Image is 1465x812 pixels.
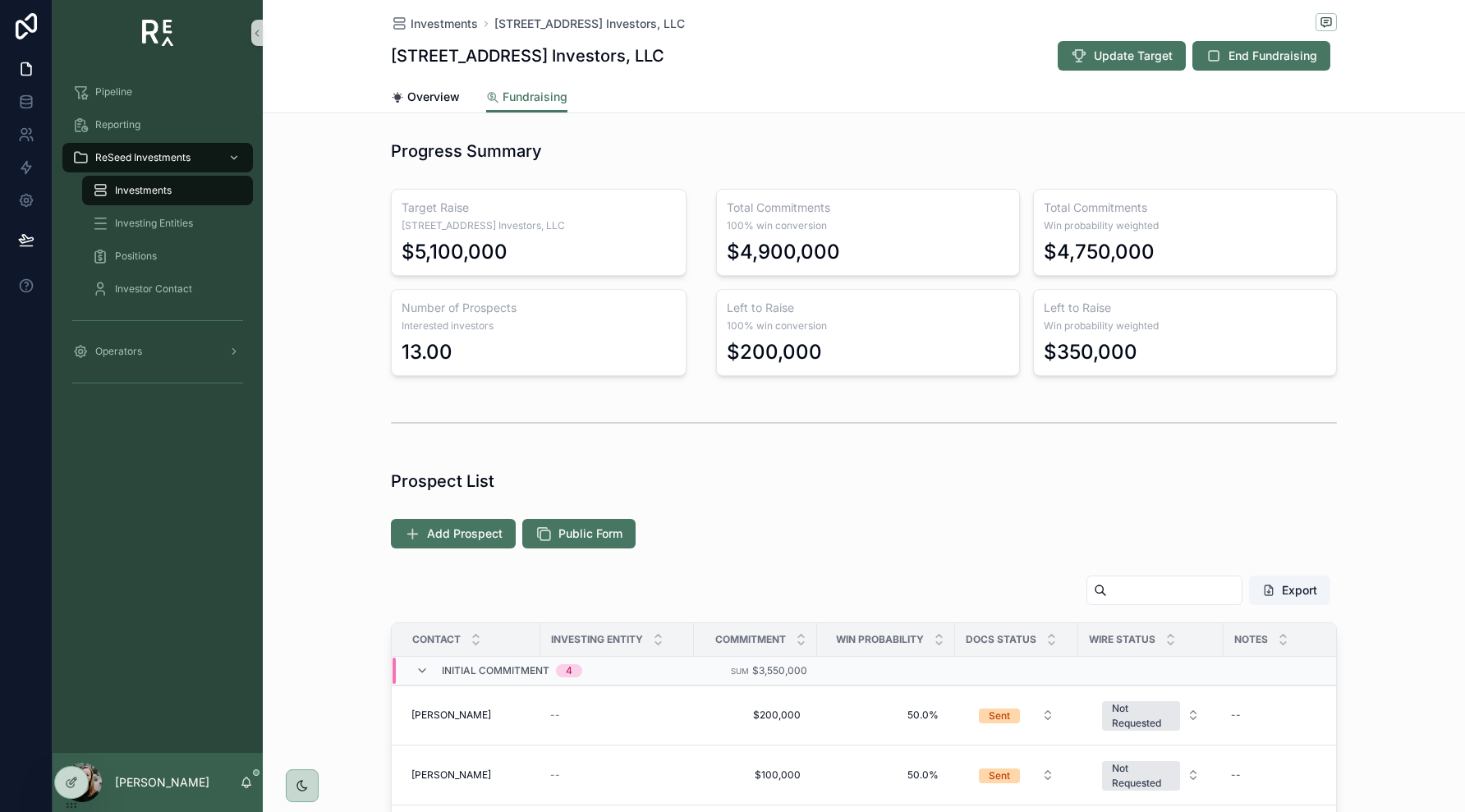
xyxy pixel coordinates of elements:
[727,239,840,265] div: $4,900,000
[411,709,530,722] a: [PERSON_NAME]
[1112,701,1170,731] div: Not Requested
[486,82,567,113] a: Fundraising
[1088,752,1214,798] a: Select Button
[1112,761,1170,791] div: Not Requested
[1234,633,1268,646] span: Notes
[1192,41,1330,71] button: End Fundraising
[551,633,643,646] span: Investing Entity
[82,209,253,238] a: Investing Entities
[834,768,939,782] span: 50.0%
[1089,633,1155,646] span: Wire Status
[95,151,191,164] span: ReSeed Investments
[550,709,560,722] span: --
[391,44,664,67] h1: [STREET_ADDRESS] Investors, LLC
[494,16,685,32] a: [STREET_ADDRESS] Investors, LLC
[115,184,172,197] span: Investments
[1249,576,1330,605] button: Export
[1224,762,1334,788] a: --
[95,118,140,131] span: Reporting
[550,768,684,782] a: --
[402,219,676,232] span: [STREET_ADDRESS] Investors, LLC
[62,110,253,140] a: Reporting
[82,241,253,271] a: Positions
[411,709,491,722] span: [PERSON_NAME]
[966,700,1068,730] button: Select Button
[965,700,1068,731] a: Select Button
[115,217,193,230] span: Investing Entities
[834,709,939,722] span: 50.0%
[402,239,507,265] div: $5,100,000
[115,774,209,791] p: [PERSON_NAME]
[1044,300,1326,316] h3: Left to Raise
[442,664,549,677] span: Initial Commitment
[1044,239,1155,265] div: $4,750,000
[1228,48,1317,64] span: End Fundraising
[710,709,801,722] span: $200,000
[1044,339,1137,365] div: $350,000
[727,339,822,365] div: $200,000
[727,200,1009,216] h3: Total Commitments
[727,300,1009,316] h3: Left to Raise
[550,709,684,722] a: --
[727,319,1009,333] span: 100% win conversion
[966,760,1068,790] button: Select Button
[1231,709,1241,722] div: --
[115,282,192,296] span: Investor Contact
[391,470,494,493] h1: Prospect List
[989,768,1010,783] div: Sent
[427,525,503,542] span: Add Prospect
[412,633,461,646] span: Contact
[836,633,924,646] span: Win Probability
[402,300,676,316] h3: Number of Prospects
[704,762,807,788] a: $100,000
[95,85,132,99] span: Pipeline
[1044,319,1326,333] span: Win probability weighted
[704,702,807,728] a: $200,000
[391,140,542,163] h1: Progress Summary
[402,319,676,333] span: Interested investors
[715,633,786,646] span: Commitment
[1089,753,1213,797] button: Select Button
[1231,768,1241,782] div: --
[827,702,945,728] a: 50.0%
[95,345,142,358] span: Operators
[1089,693,1213,737] button: Select Button
[965,759,1068,791] a: Select Button
[82,274,253,304] a: Investor Contact
[62,143,253,172] a: ReSeed Investments
[391,82,460,115] a: Overview
[53,66,263,417] div: scrollable content
[710,768,801,782] span: $100,000
[402,339,452,365] div: 13.00
[391,519,516,548] button: Add Prospect
[411,768,491,782] span: [PERSON_NAME]
[411,768,530,782] a: [PERSON_NAME]
[1224,702,1334,728] a: --
[1094,48,1173,64] span: Update Target
[989,709,1010,723] div: Sent
[1058,41,1186,71] button: Update Target
[82,176,253,205] a: Investments
[62,77,253,107] a: Pipeline
[558,525,622,542] span: Public Form
[391,16,478,32] a: Investments
[550,768,560,782] span: --
[1044,200,1326,216] h3: Total Commitments
[731,667,749,676] small: Sum
[522,519,636,548] button: Public Form
[727,219,1009,232] span: 100% win conversion
[503,89,567,105] span: Fundraising
[752,664,807,677] span: $3,550,000
[1044,219,1326,232] span: Win probability weighted
[827,762,945,788] a: 50.0%
[566,664,572,677] div: 4
[115,250,157,263] span: Positions
[142,20,174,46] img: App logo
[966,633,1036,646] span: Docs Status
[62,337,253,366] a: Operators
[1088,692,1214,738] a: Select Button
[407,89,460,105] span: Overview
[411,16,478,32] span: Investments
[402,200,676,216] h3: Target Raise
